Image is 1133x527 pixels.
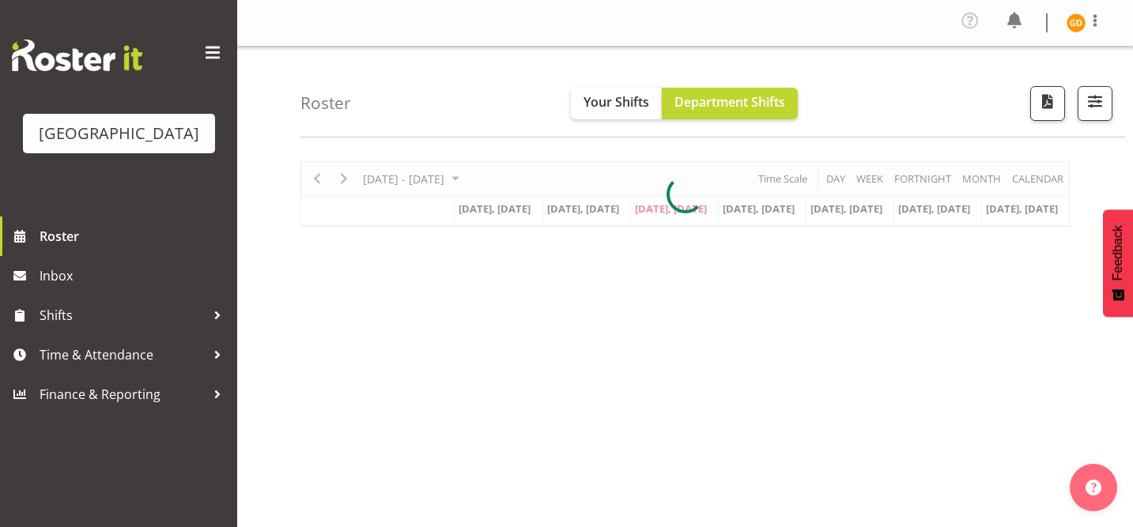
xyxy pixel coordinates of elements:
[1103,209,1133,317] button: Feedback - Show survey
[40,264,229,288] span: Inbox
[1086,480,1101,495] img: help-xxl-2.png
[12,40,142,71] img: Rosterit website logo
[300,94,351,112] h4: Roster
[40,382,206,406] span: Finance & Reporting
[40,343,206,367] span: Time & Attendance
[583,93,649,111] span: Your Shifts
[40,224,229,248] span: Roster
[1078,86,1112,121] button: Filter Shifts
[1067,13,1086,32] img: greer-dawson11572.jpg
[571,88,662,119] button: Your Shifts
[40,303,206,327] span: Shifts
[662,88,798,119] button: Department Shifts
[39,122,199,145] div: [GEOGRAPHIC_DATA]
[674,93,785,111] span: Department Shifts
[1111,225,1125,280] span: Feedback
[1030,86,1065,121] button: Download a PDF of the roster according to the set date range.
